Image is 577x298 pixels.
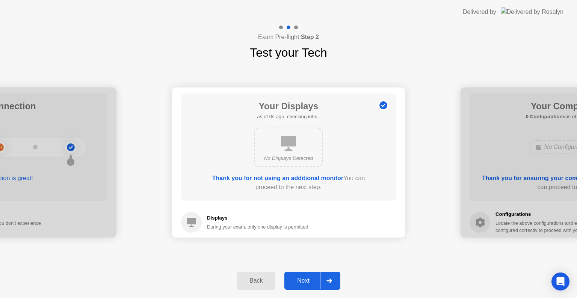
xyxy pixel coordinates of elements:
b: Step 2 [301,34,319,40]
div: During your exam, only one display is permitted [207,223,308,230]
div: Delivered by [463,8,496,17]
button: Next [284,272,340,290]
img: Delivered by Rosalyn [501,8,563,16]
div: Back [239,277,273,284]
h5: as of 0s ago, checking in5s.. [257,113,320,120]
div: No Displays Detected [261,155,316,162]
h5: Displays [207,214,308,222]
div: You can proceed to the next step. [202,174,375,192]
h4: Exam Pre-flight: [258,33,319,42]
h1: Your Displays [257,99,320,113]
div: Open Intercom Messenger [551,272,569,290]
b: Thank you for not using an additional monitor [212,175,343,181]
button: Back [237,272,275,290]
h1: Test your Tech [250,44,327,62]
div: Next [287,277,320,284]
